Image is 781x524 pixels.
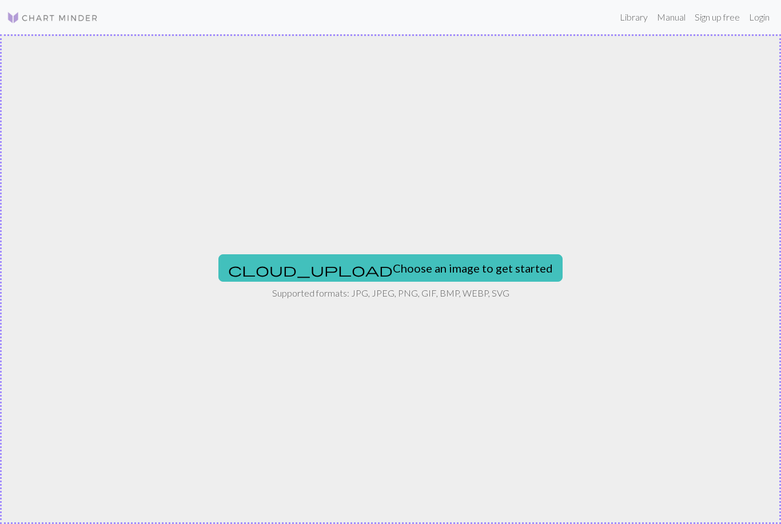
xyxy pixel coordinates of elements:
[272,286,509,300] p: Supported formats: JPG, JPEG, PNG, GIF, BMP, WEBP, SVG
[228,262,393,278] span: cloud_upload
[690,6,744,29] a: Sign up free
[652,6,690,29] a: Manual
[7,11,98,25] img: Logo
[218,254,563,282] button: Choose an image to get started
[744,6,774,29] a: Login
[615,6,652,29] a: Library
